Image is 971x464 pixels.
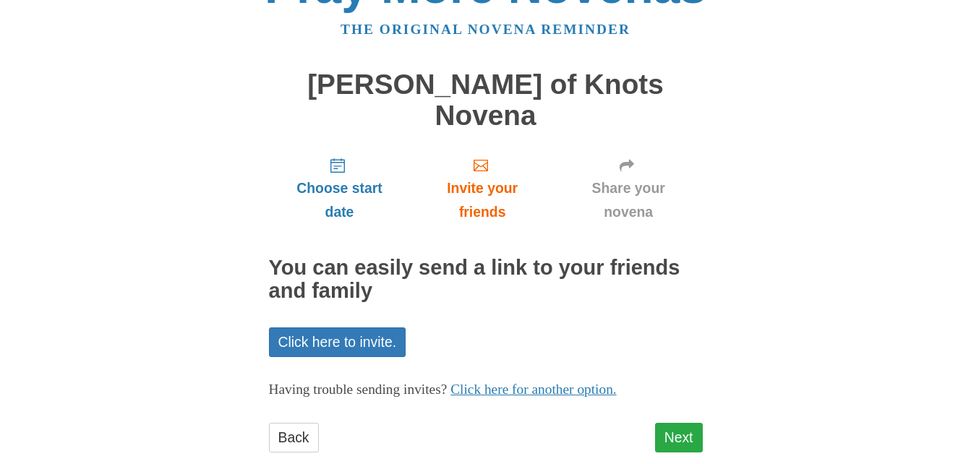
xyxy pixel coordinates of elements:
[341,22,630,37] a: The original novena reminder
[269,257,703,303] h2: You can easily send a link to your friends and family
[269,382,448,397] span: Having trouble sending invites?
[269,423,319,452] a: Back
[655,423,703,452] a: Next
[269,69,703,131] h1: [PERSON_NAME] of Knots Novena
[555,145,703,231] a: Share your novena
[569,176,688,224] span: Share your novena
[283,176,396,224] span: Choose start date
[424,176,539,224] span: Invite your friends
[410,145,554,231] a: Invite your friends
[450,382,617,397] a: Click here for another option.
[269,327,406,357] a: Click here to invite.
[269,145,411,231] a: Choose start date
